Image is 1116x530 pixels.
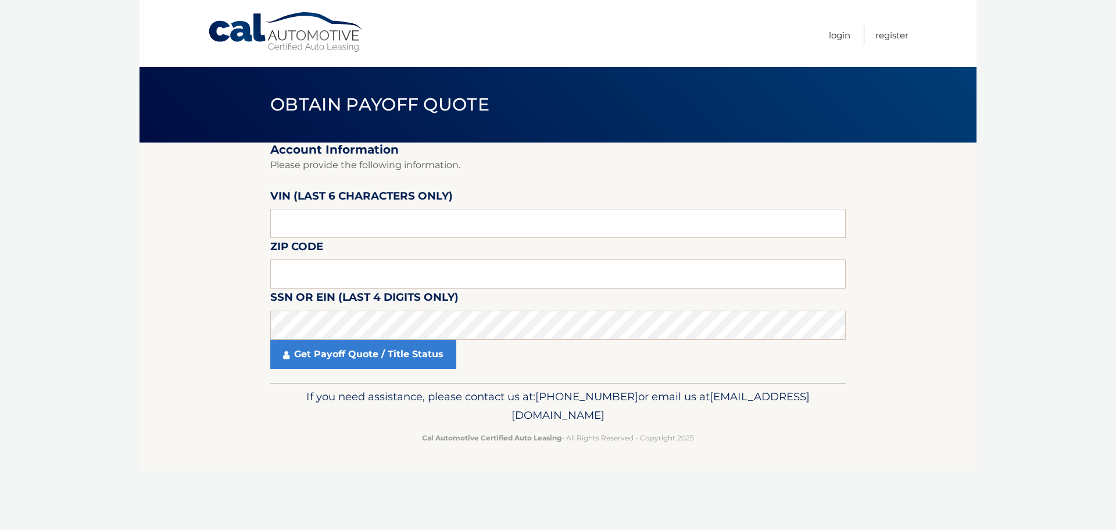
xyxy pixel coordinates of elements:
span: [PHONE_NUMBER] [535,390,638,403]
a: Cal Automotive [208,12,364,53]
p: If you need assistance, please contact us at: or email us at [278,387,838,425]
label: Zip Code [270,238,323,259]
a: Get Payoff Quote / Title Status [270,340,456,369]
p: - All Rights Reserved - Copyright 2025 [278,432,838,444]
a: Login [829,26,850,45]
label: SSN or EIN (last 4 digits only) [270,289,459,310]
label: VIN (last 6 characters only) [270,187,453,209]
h2: Account Information [270,143,846,157]
span: Obtain Payoff Quote [270,94,489,115]
strong: Cal Automotive Certified Auto Leasing [422,433,561,442]
p: Please provide the following information. [270,157,846,173]
a: Register [875,26,908,45]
